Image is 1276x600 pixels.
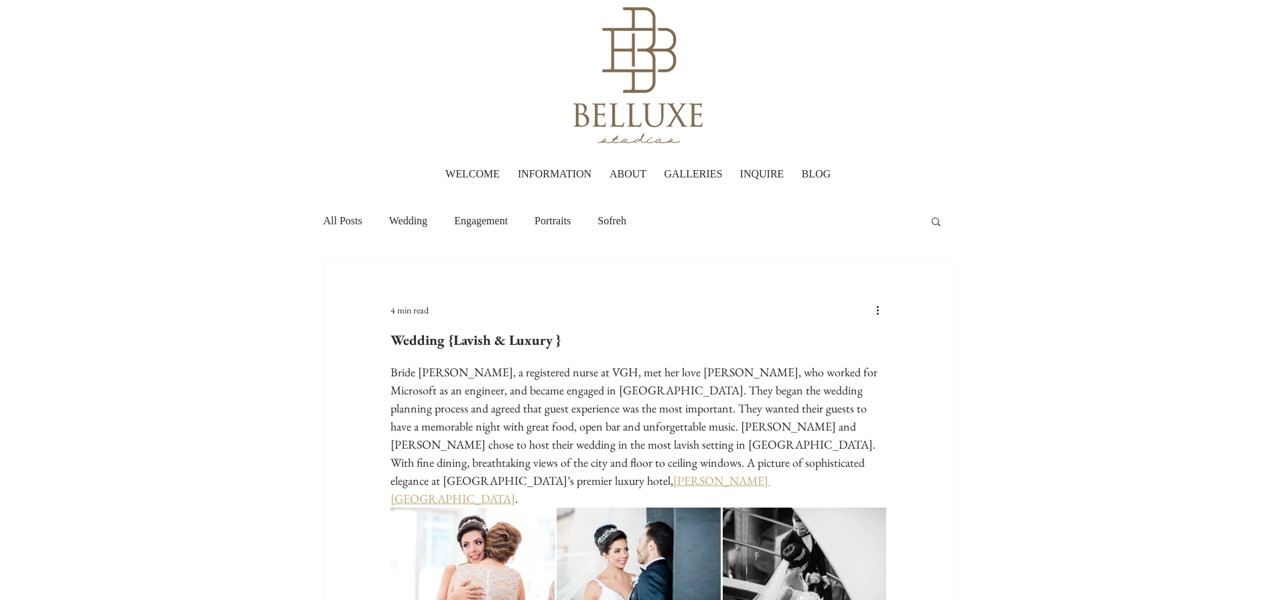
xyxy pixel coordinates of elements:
h1: Wedding {Lavish & Luxury } [391,330,886,350]
div: GALLERIES [656,154,731,194]
a: Portraits [535,214,571,228]
div: Search [930,216,942,226]
img: logo writing.png [573,99,703,146]
a: Wedding [389,214,427,228]
a: All Posts [324,214,362,228]
a: INQUIRE [731,154,793,194]
p: WELCOME [439,154,506,194]
p: BLOG [795,154,838,194]
nav: Blog [322,194,916,248]
button: More actions [870,302,886,318]
p: INFORMATION [511,154,598,194]
p: GALLERIES [657,154,729,194]
a: Engagement [454,214,508,228]
a: ABOUT [601,154,656,194]
span: Bride [PERSON_NAME], a registered nurse at VGH, met her love [PERSON_NAME], who worked for Micros... [391,364,880,488]
a: WELCOME [437,154,509,194]
a: Sofreh [597,214,626,228]
span: 4 min read [391,304,429,316]
a: INFORMATION [509,154,601,194]
nav: Site [437,154,840,194]
p: INQUIRE [733,154,791,194]
span: . [515,491,518,506]
p: ABOUT [603,154,653,194]
a: BLOG [793,154,840,194]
